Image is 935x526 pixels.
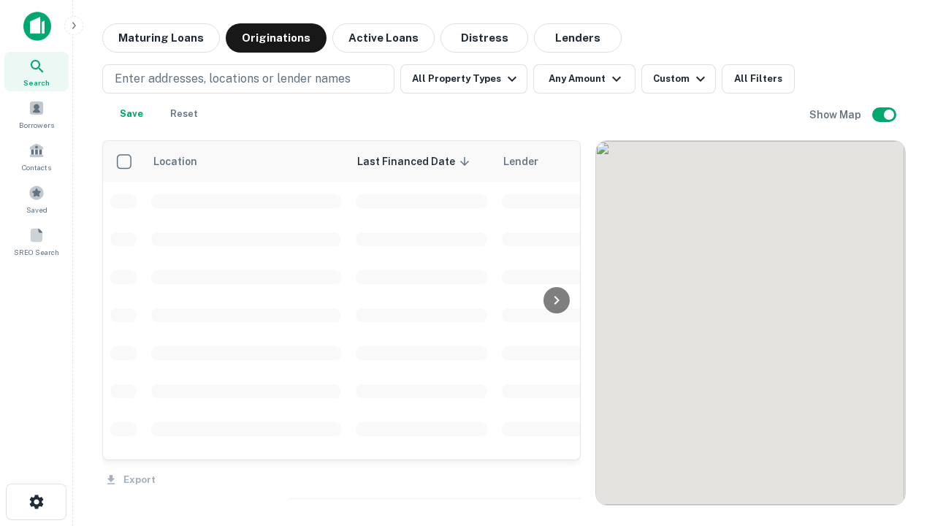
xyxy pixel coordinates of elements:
th: Last Financed Date [348,141,495,182]
button: Save your search to get updates of matches that match your search criteria. [108,99,155,129]
div: Custom [653,70,709,88]
button: Any Amount [533,64,636,94]
span: Last Financed Date [357,153,474,170]
button: Originations [226,23,327,53]
button: Reset [161,99,207,129]
button: Enter addresses, locations or lender names [102,64,394,94]
a: SREO Search [4,221,69,261]
img: capitalize-icon.png [23,12,51,41]
button: Lenders [534,23,622,53]
span: Borrowers [19,119,54,131]
a: Saved [4,179,69,218]
a: Search [4,52,69,91]
a: Borrowers [4,94,69,134]
button: Maturing Loans [102,23,220,53]
div: 0 0 [596,141,905,505]
th: Lender [495,141,728,182]
p: Enter addresses, locations or lender names [115,70,351,88]
button: Active Loans [332,23,435,53]
span: Search [23,77,50,88]
button: All Property Types [400,64,527,94]
th: Location [144,141,348,182]
span: SREO Search [14,246,59,258]
button: Distress [440,23,528,53]
span: Location [153,153,216,170]
a: Contacts [4,137,69,176]
h6: Show Map [809,107,863,123]
button: All Filters [722,64,795,94]
iframe: Chat Widget [862,409,935,479]
span: Contacts [22,161,51,173]
span: Saved [26,204,47,216]
span: Lender [503,153,538,170]
button: Custom [641,64,716,94]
